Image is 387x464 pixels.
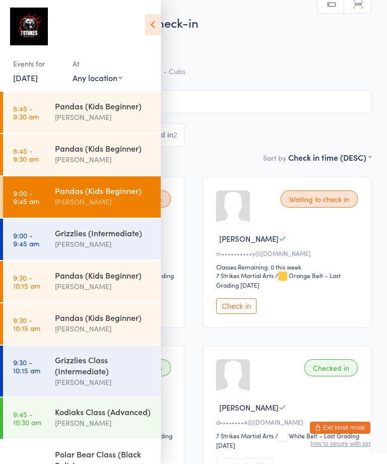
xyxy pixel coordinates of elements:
[73,55,122,72] div: At
[216,249,361,257] div: m••••••••••y@[DOMAIN_NAME]
[219,402,279,413] span: [PERSON_NAME]
[281,190,358,208] div: Waiting to check in
[263,153,286,163] label: Sort by
[55,312,152,323] div: Pandas (Kids Beginner)
[3,176,161,218] a: 9:00 -9:45 amPandas (Kids Beginner)[PERSON_NAME]
[55,238,152,250] div: [PERSON_NAME]
[304,359,358,376] div: Checked in
[13,410,41,426] time: 9:45 - 10:30 am
[55,227,152,238] div: Grizzlies (Intermediate)
[13,231,39,247] time: 9:00 - 9:45 am
[55,143,152,154] div: Pandas (Kids Beginner)
[55,281,152,292] div: [PERSON_NAME]
[13,72,38,83] a: [DATE]
[216,298,256,314] button: Check in
[219,233,279,244] span: [PERSON_NAME]
[216,262,361,271] div: Classes Remaining: 0 this week
[13,316,40,332] time: 9:30 - 10:15 am
[55,323,152,335] div: [PERSON_NAME]
[3,346,161,396] a: 9:30 -10:15 amGrizzlies Class (Intermediate)[PERSON_NAME]
[288,152,371,163] div: Check in time (DESC)
[216,271,274,280] div: 7 Strikes Martial Arts
[16,14,371,31] h2: Pandas (Kids Beginne… Check-in
[10,8,48,45] img: 7 Strikes Martial Arts
[55,270,152,281] div: Pandas (Kids Beginner)
[73,72,122,83] div: Any location
[55,417,152,429] div: [PERSON_NAME]
[16,56,356,66] span: [GEOGRAPHIC_DATA] PS
[3,134,161,175] a: 8:45 -9:30 amPandas (Kids Beginner)[PERSON_NAME]
[55,196,152,208] div: [PERSON_NAME]
[216,431,274,440] div: 7 Strikes Martial Arts
[16,36,356,46] span: [DATE] 9:00am
[173,131,177,139] div: 2
[16,90,371,113] input: Search
[13,104,39,120] time: 8:45 - 9:30 am
[3,92,161,133] a: 8:45 -9:30 amPandas (Kids Beginner)[PERSON_NAME]
[3,303,161,345] a: 9:30 -10:15 amPandas (Kids Beginner)[PERSON_NAME]
[13,55,62,72] div: Events for
[55,154,152,165] div: [PERSON_NAME]
[55,100,152,111] div: Pandas (Kids Beginner)
[3,397,161,439] a: 9:45 -10:30 amKodiaks Class (Advanced)[PERSON_NAME]
[310,422,370,434] button: Exit kiosk mode
[13,358,40,374] time: 9:30 - 10:15 am
[16,66,371,76] span: 7 Strikes Martial Arts and 7 Strikes Martial Arts - Cubs
[55,406,152,417] div: Kodiaks Class (Advanced)
[13,147,39,163] time: 8:45 - 9:30 am
[13,274,40,290] time: 9:30 - 10:15 am
[216,418,361,426] div: d••••••••4@[DOMAIN_NAME]
[55,111,152,123] div: [PERSON_NAME]
[3,219,161,260] a: 9:00 -9:45 amGrizzlies (Intermediate)[PERSON_NAME]
[55,354,152,376] div: Grizzlies Class (Intermediate)
[55,185,152,196] div: Pandas (Kids Beginner)
[16,46,356,56] span: [PERSON_NAME]
[310,440,370,447] button: how to secure with pin
[13,189,39,205] time: 9:00 - 9:45 am
[3,261,161,302] a: 9:30 -10:15 amPandas (Kids Beginner)[PERSON_NAME]
[55,376,152,388] div: [PERSON_NAME]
